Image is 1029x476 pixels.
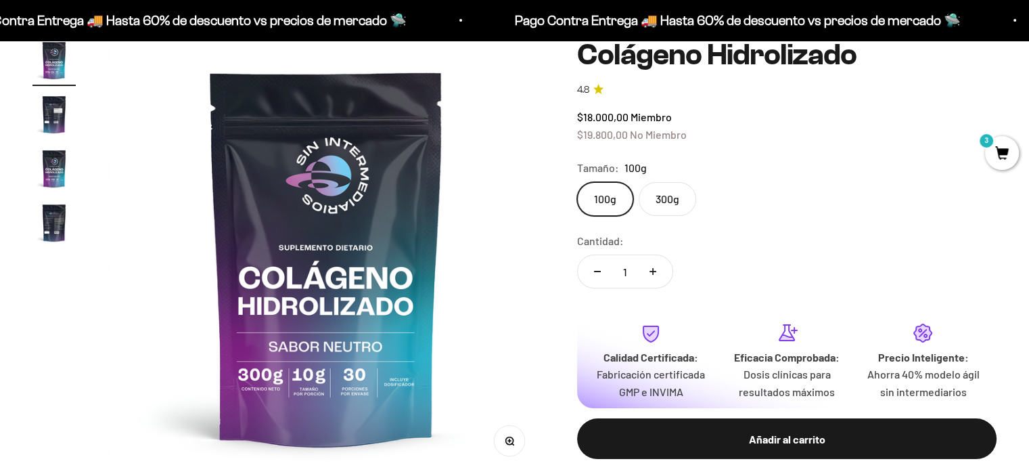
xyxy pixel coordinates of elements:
a: 3 [985,147,1019,162]
img: Colágeno Hidrolizado [32,201,76,244]
img: Colágeno Hidrolizado [32,93,76,136]
label: Cantidad: [577,232,624,250]
span: No Miembro [630,128,687,141]
span: $19.800,00 [577,128,628,141]
img: Colágeno Hidrolizado [32,39,76,82]
legend: Tamaño: [577,159,619,177]
button: Añadir al carrito [577,418,997,459]
button: Ir al artículo 3 [32,147,76,194]
button: Ir al artículo 2 [32,93,76,140]
strong: Precio Inteligente: [877,351,968,364]
span: $18.000,00 [577,110,628,123]
button: Ir al artículo 1 [32,39,76,86]
button: Aumentar cantidad [633,255,672,288]
span: Miembro [631,110,672,123]
img: Colágeno Hidrolizado [32,147,76,190]
span: 100g [624,159,647,177]
div: Añadir al carrito [604,431,969,448]
a: 4.84.8 de 5.0 estrellas [577,83,997,98]
button: Ir al artículo 4 [32,201,76,248]
p: Fabricación certificada GMP e INVIMA [593,366,708,400]
button: Reducir cantidad [578,255,617,288]
strong: Eficacia Comprobada: [734,351,840,364]
span: 4.8 [577,83,589,98]
p: Dosis clínicas para resultados máximos [730,366,844,400]
mark: 3 [978,133,994,149]
img: Colágeno Hidrolizado [108,39,545,475]
p: Pago Contra Entrega 🚚 Hasta 60% de descuento vs precios de mercado 🛸 [513,9,959,31]
strong: Calidad Certificada: [603,351,698,364]
h1: Colágeno Hidrolizado [577,39,997,71]
p: Ahorra 40% modelo ágil sin intermediarios [866,366,980,400]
